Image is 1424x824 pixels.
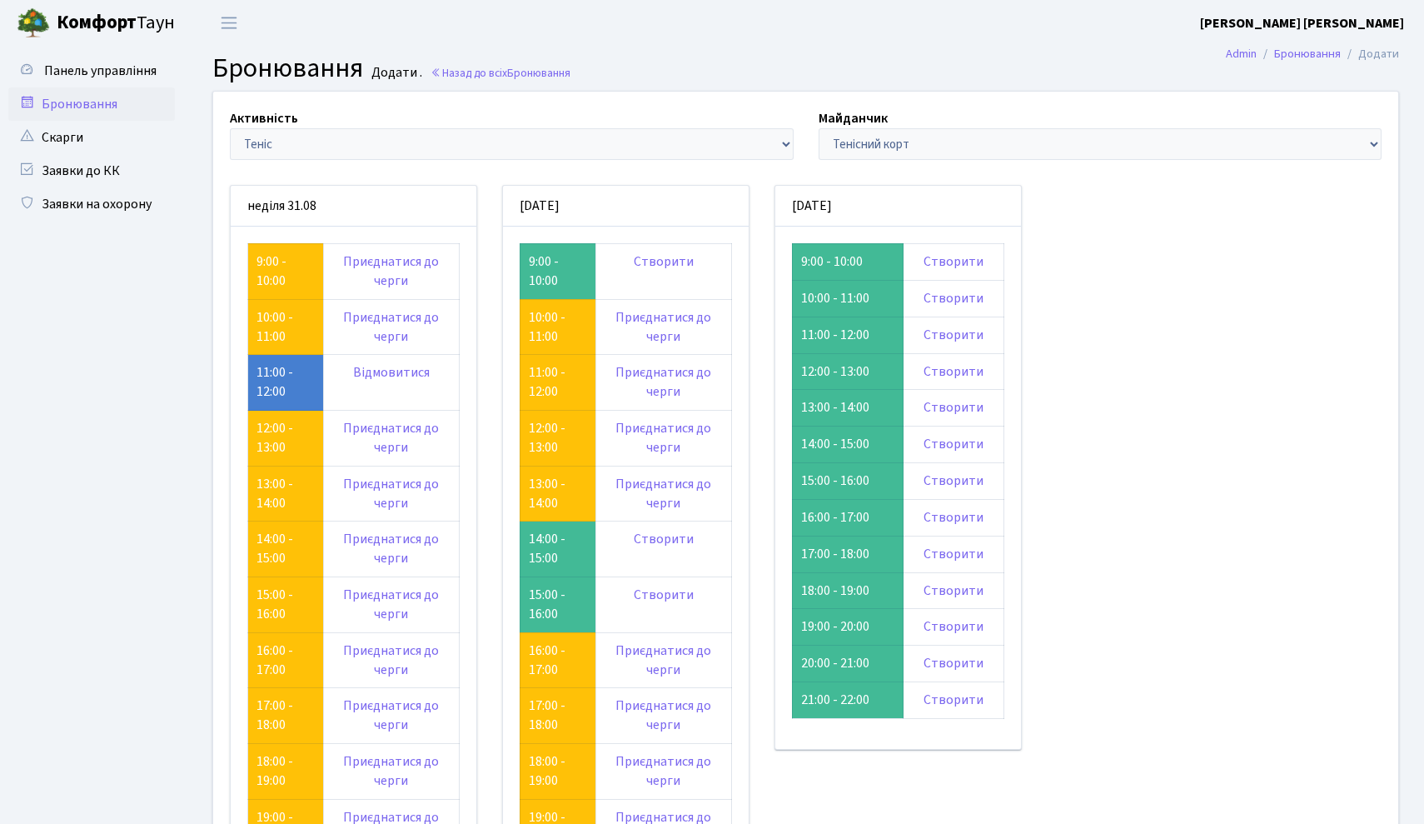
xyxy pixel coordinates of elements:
td: 11:00 - 12:00 [792,317,903,353]
a: Створити [924,326,983,344]
a: Назад до всіхБронювання [431,65,570,81]
a: Створити [924,472,983,490]
a: Приєднатися до черги [615,475,711,512]
a: Створити [924,362,983,381]
b: [PERSON_NAME] [PERSON_NAME] [1200,14,1404,32]
a: 13:00 - 14:00 [529,475,565,512]
small: Додати . [368,65,422,81]
a: Створити [924,289,983,307]
td: 12:00 - 13:00 [792,353,903,390]
span: Панель управління [44,62,157,80]
a: Заявки на охорону [8,187,175,221]
a: Приєднатися до черги [343,475,439,512]
span: Бронювання [212,49,363,87]
a: Приєднатися до черги [343,697,439,734]
a: Приєднатися до черги [615,642,711,679]
a: Приєднатися до черги [343,586,439,623]
a: Створити [634,530,694,548]
td: 9:00 - 10:00 [520,243,595,299]
li: Додати [1341,45,1399,63]
a: Приєднатися до черги [343,530,439,567]
td: 14:00 - 15:00 [792,427,903,463]
a: 17:00 - 18:00 [529,697,565,734]
a: 15:00 - 16:00 [256,586,293,623]
a: Приєднатися до черги [343,419,439,457]
a: Створити [924,691,983,709]
a: Відмовитися [353,363,430,382]
a: 10:00 - 11:00 [529,308,565,346]
td: 15:00 - 16:00 [792,463,903,500]
a: Приєднатися до черги [343,642,439,679]
a: 18:00 - 19:00 [529,752,565,790]
a: Приєднатися до черги [615,752,711,790]
div: [DATE] [503,186,749,227]
label: Майданчик [819,108,888,128]
a: Приєднатися до черги [343,752,439,790]
a: [PERSON_NAME] [PERSON_NAME] [1200,13,1404,33]
nav: breadcrumb [1201,37,1424,72]
a: Приєднатися до черги [343,308,439,346]
a: Створити [924,582,983,600]
td: 21:00 - 22:00 [792,682,903,719]
label: Активність [230,108,298,128]
td: 19:00 - 20:00 [792,609,903,646]
td: 18:00 - 19:00 [792,572,903,609]
a: 10:00 - 11:00 [256,308,293,346]
a: 18:00 - 19:00 [256,752,293,790]
a: Створити [924,435,983,453]
a: Приєднатися до черги [615,697,711,734]
a: Створити [634,586,694,604]
a: Створити [924,508,983,527]
a: Приєднатися до черги [615,363,711,401]
a: Створити [924,654,983,672]
a: Приєднатися до черги [615,308,711,346]
a: 11:00 - 12:00 [529,363,565,401]
td: 14:00 - 15:00 [520,522,595,577]
a: Бронювання [8,87,175,121]
a: 13:00 - 14:00 [256,475,293,512]
a: Створити [924,545,983,563]
a: Бронювання [1274,45,1341,62]
td: 20:00 - 21:00 [792,646,903,682]
a: Приєднатися до черги [615,419,711,457]
a: Заявки до КК [8,154,175,187]
a: 12:00 - 13:00 [529,419,565,457]
b: Комфорт [57,9,137,36]
a: 16:00 - 17:00 [256,642,293,679]
td: 15:00 - 16:00 [520,577,595,633]
a: Панель управління [8,54,175,87]
div: неділя 31.08 [231,186,476,227]
td: 13:00 - 14:00 [792,390,903,427]
div: [DATE] [775,186,1021,227]
a: Скарги [8,121,175,154]
a: 16:00 - 17:00 [529,642,565,679]
span: Бронювання [507,65,570,81]
a: Створити [924,252,983,271]
td: 17:00 - 18:00 [792,536,903,572]
button: Переключити навігацію [208,9,250,37]
td: 9:00 - 10:00 [792,243,903,280]
a: Створити [634,252,694,271]
a: 14:00 - 15:00 [256,530,293,567]
a: Приєднатися до черги [343,252,439,290]
span: Таун [57,9,175,37]
a: 11:00 - 12:00 [256,363,293,401]
a: Admin [1226,45,1257,62]
a: 17:00 - 18:00 [256,697,293,734]
a: 9:00 - 10:00 [256,252,286,290]
td: 16:00 - 17:00 [792,499,903,536]
a: Створити [924,617,983,636]
td: 10:00 - 11:00 [792,280,903,317]
a: 12:00 - 13:00 [256,419,293,457]
img: logo.png [17,7,50,40]
a: Створити [924,398,983,417]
